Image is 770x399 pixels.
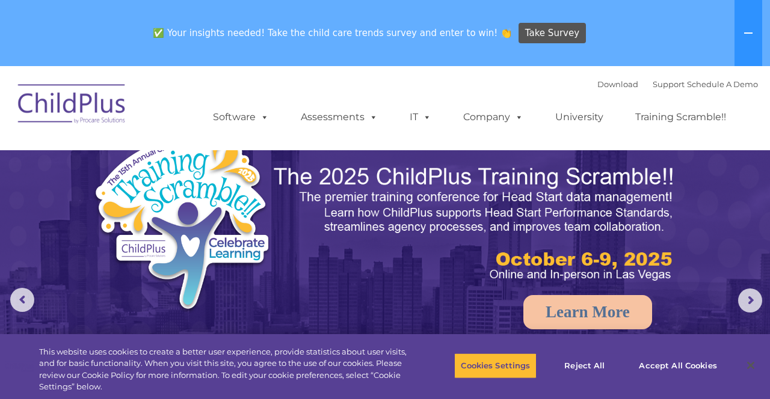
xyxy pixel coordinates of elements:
a: Company [451,105,535,129]
font: | [597,79,758,89]
button: Reject All [547,353,622,379]
a: IT [398,105,443,129]
a: Schedule A Demo [687,79,758,89]
button: Accept All Cookies [632,353,723,379]
a: Software [201,105,281,129]
a: University [543,105,615,129]
a: Take Survey [519,23,587,44]
a: Assessments [289,105,390,129]
span: Last name [167,79,204,88]
img: ChildPlus by Procare Solutions [12,76,132,136]
span: ✅ Your insights needed! Take the child care trends survey and enter to win! 👏 [149,21,517,44]
div: This website uses cookies to create a better user experience, provide statistics about user visit... [39,346,423,393]
button: Close [738,352,764,379]
a: Download [597,79,638,89]
button: Cookies Settings [454,353,537,379]
span: Phone number [167,129,218,138]
span: Take Survey [525,23,579,44]
a: Training Scramble!! [623,105,738,129]
a: Support [653,79,685,89]
a: Learn More [523,295,652,329]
